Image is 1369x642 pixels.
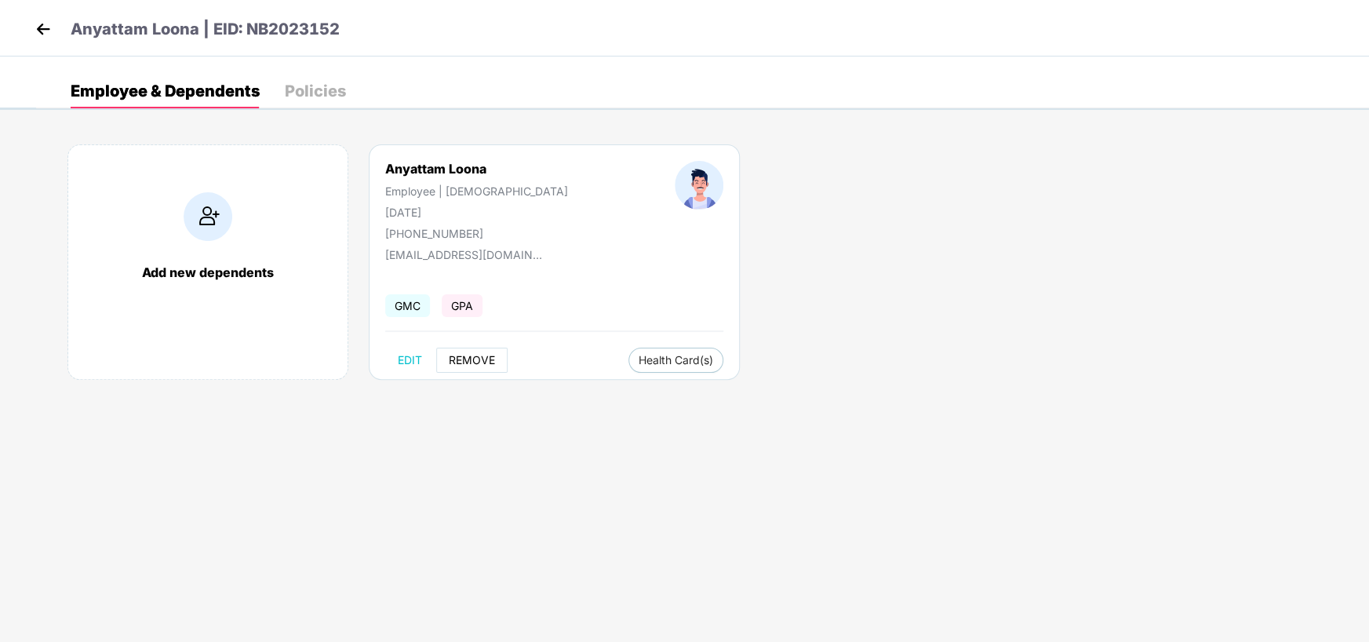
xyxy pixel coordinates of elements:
[31,17,55,41] img: back
[442,294,482,317] span: GPA
[639,356,713,364] span: Health Card(s)
[675,161,723,210] img: profileImage
[628,348,723,373] button: Health Card(s)
[449,354,495,367] span: REMOVE
[385,184,568,198] div: Employee | [DEMOGRAPHIC_DATA]
[385,248,542,261] div: [EMAIL_ADDRESS][DOMAIN_NAME]
[71,17,340,42] p: Anyattam Loona | EID: NB2023152
[436,348,508,373] button: REMOVE
[398,354,422,367] span: EDIT
[385,294,430,317] span: GMC
[285,83,346,99] div: Policies
[84,264,332,280] div: Add new dependents
[385,227,568,240] div: [PHONE_NUMBER]
[385,348,435,373] button: EDIT
[385,206,568,219] div: [DATE]
[184,192,232,241] img: addIcon
[71,83,260,99] div: Employee & Dependents
[385,161,568,177] div: Anyattam Loona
